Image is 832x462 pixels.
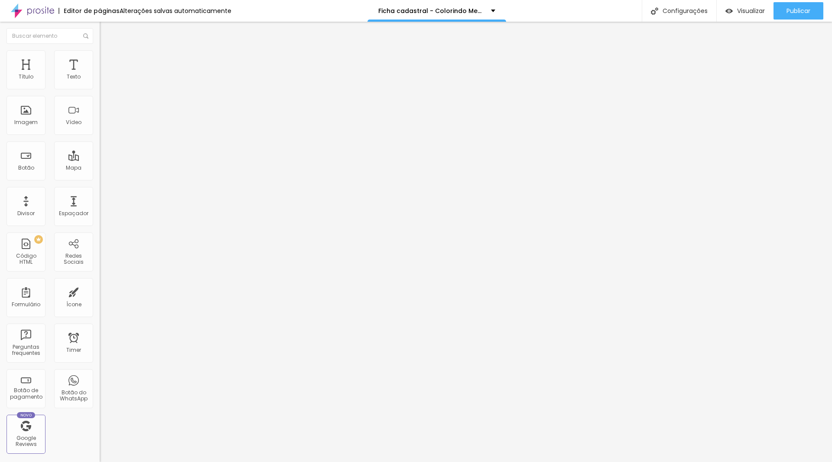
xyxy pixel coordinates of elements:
[19,74,33,80] div: Título
[6,28,93,44] input: Buscar elemento
[56,390,91,402] div: Botão do WhatsApp
[67,74,81,80] div: Texto
[18,165,34,171] div: Botão
[66,165,81,171] div: Mapa
[12,301,40,308] div: Formulário
[378,8,484,14] p: Ficha cadastral - Colorindo Memórias
[9,435,43,448] div: Google Reviews
[66,119,81,125] div: Vídeo
[9,387,43,400] div: Botão de pagamento
[66,301,81,308] div: Ícone
[725,7,733,15] img: view-1.svg
[83,33,88,39] img: Icone
[66,347,81,353] div: Timer
[773,2,823,20] button: Publicar
[9,253,43,265] div: Código HTML
[9,344,43,357] div: Perguntas frequentes
[786,7,810,14] span: Publicar
[651,7,658,15] img: Icone
[59,210,88,216] div: Espaçador
[737,7,765,14] span: Visualizar
[120,8,231,14] div: Alterações salvas automaticamente
[56,253,91,265] div: Redes Sociais
[17,412,36,418] div: Novo
[100,22,832,462] iframe: Editor
[58,8,120,14] div: Editor de páginas
[717,2,773,20] button: Visualizar
[17,210,35,216] div: Divisor
[14,119,38,125] div: Imagem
